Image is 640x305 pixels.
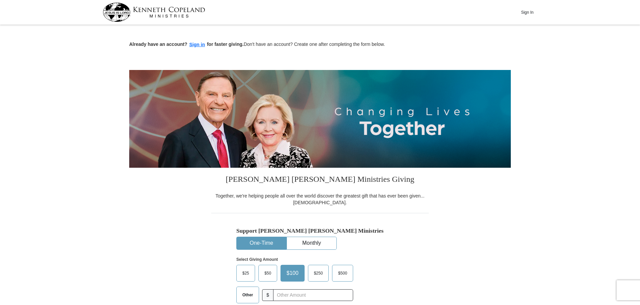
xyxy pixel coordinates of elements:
[283,268,302,278] span: $100
[236,227,404,234] h5: Support [PERSON_NAME] [PERSON_NAME] Ministries
[239,290,256,300] span: Other
[273,289,353,301] input: Other Amount
[239,268,252,278] span: $25
[103,3,205,22] img: kcm-header-logo.svg
[211,168,429,193] h3: [PERSON_NAME] [PERSON_NAME] Ministries Giving
[236,257,278,262] strong: Select Giving Amount
[287,237,336,249] button: Monthly
[262,289,273,301] span: $
[237,237,286,249] button: One-Time
[129,42,244,47] strong: Already have an account? for faster giving.
[335,268,350,278] span: $500
[261,268,274,278] span: $50
[517,7,537,17] button: Sign In
[211,193,429,206] div: Together, we're helping people all over the world discover the greatest gift that has ever been g...
[187,41,207,49] button: Sign in
[311,268,326,278] span: $250
[129,41,511,49] p: Don't have an account? Create one after completing the form below.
